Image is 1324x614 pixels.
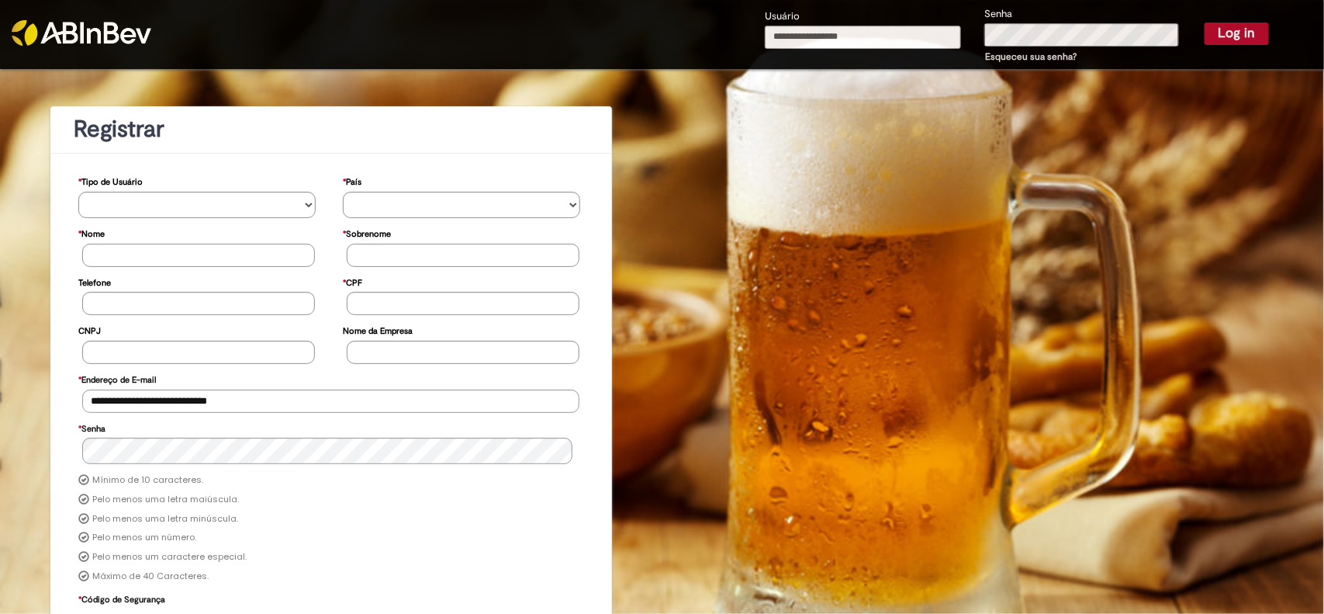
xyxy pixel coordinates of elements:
label: Senha [984,7,1012,22]
img: ABInbev-white.png [12,20,151,46]
label: Nome da Empresa [343,318,413,341]
label: Mínimo de 10 caracteres. [92,474,203,487]
label: Código de Segurança [78,587,165,609]
label: Pelo menos um número. [92,532,196,544]
label: Tipo de Usuário [78,169,143,192]
label: Sobrenome [343,221,391,244]
label: Endereço de E-mail [78,367,156,390]
label: Nome [78,221,105,244]
label: Pelo menos uma letra maiúscula. [92,494,239,506]
label: Pelo menos um caractere especial. [92,551,247,564]
label: Máximo de 40 Caracteres. [92,571,209,583]
label: Telefone [78,270,111,293]
label: Usuário [765,9,800,24]
label: CNPJ [78,318,101,341]
label: Pelo menos uma letra minúscula. [92,513,238,526]
label: Senha [78,416,105,439]
a: Esqueceu sua senha? [985,50,1077,63]
button: Log in [1205,23,1269,44]
h1: Registrar [74,116,589,142]
label: País [343,169,361,192]
label: CPF [343,270,362,293]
